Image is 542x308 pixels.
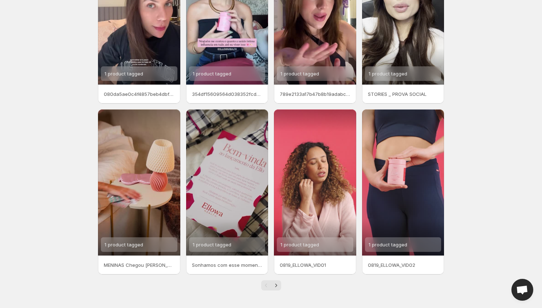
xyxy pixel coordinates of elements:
button: Next [271,280,281,291]
p: 0819_ELLOWA_VID02 [368,261,439,269]
p: 354df15609564d038352fcdc4cc7e707 [192,90,263,98]
nav: Pagination [261,280,281,291]
span: 1 product tagged [193,71,231,77]
span: 1 product tagged [193,242,231,247]
p: 0819_ELLOWA_VID01 [280,261,350,269]
span: 1 product tagged [105,71,143,77]
span: 1 product tagged [280,242,319,247]
p: 080da5ae0c4f4857beb4dbf54ef5d877 [104,90,174,98]
p: Sonhamos com esse momento e ele chegou a Ellowa Health est no ar e junto com ela nosso 1 lanament... [192,261,263,269]
span: 1 product tagged [369,71,407,77]
span: 1 product tagged [369,242,407,247]
p: 789e2133a17b47b8b19adabc5d2b9313 [280,90,350,98]
p: MENINAS Chegou [PERSON_NAME] o que a gente tava esperando finalmente t aqui O [PERSON_NAME] o pri... [104,261,174,269]
span: 1 product tagged [280,71,319,77]
span: 1 product tagged [105,242,143,247]
div: Open chat [511,279,533,301]
p: STORIES _ PROVA SOCIAL [368,90,439,98]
